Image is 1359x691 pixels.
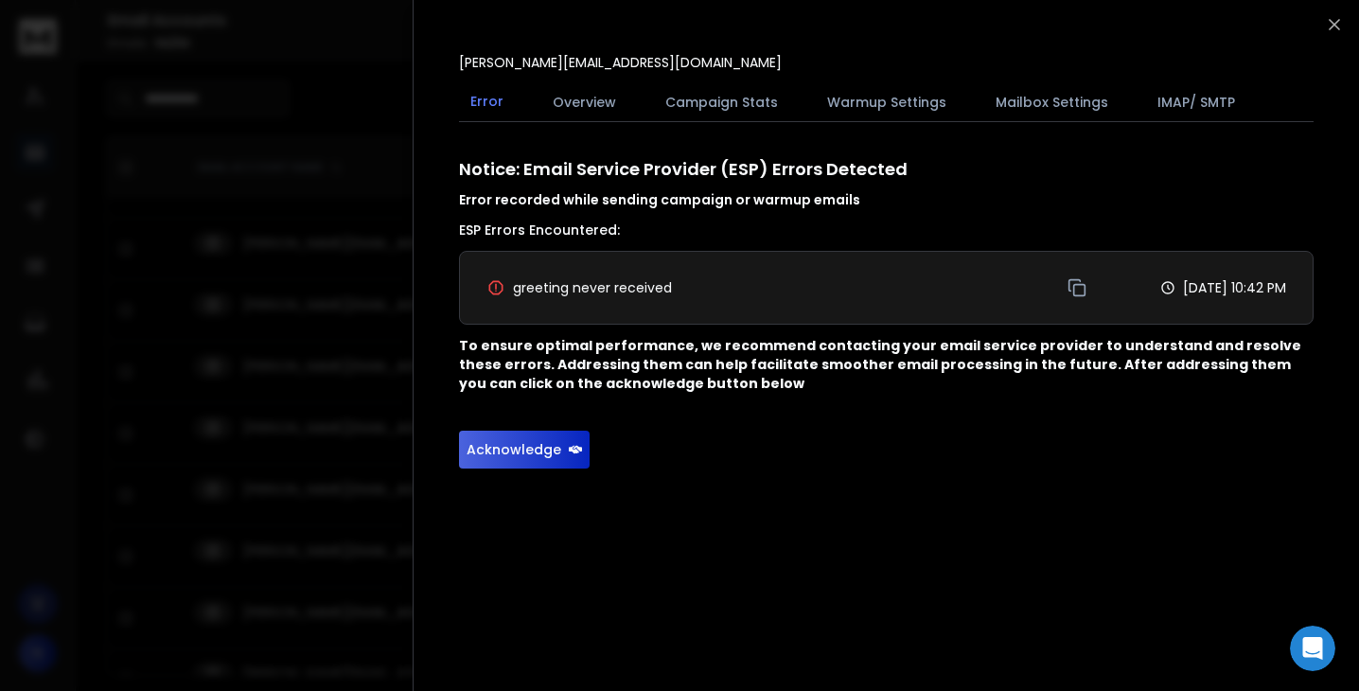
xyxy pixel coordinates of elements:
div: Domain Overview [72,112,169,124]
h1: Notice: Email Service Provider (ESP) Errors Detected [459,156,1314,209]
img: tab_keywords_by_traffic_grey.svg [188,110,203,125]
img: logo_orange.svg [30,30,45,45]
button: Acknowledge [459,431,590,469]
h3: ESP Errors Encountered: [459,221,1314,239]
img: website_grey.svg [30,49,45,64]
div: Keywords by Traffic [209,112,319,124]
button: Mailbox Settings [984,81,1120,123]
button: Warmup Settings [816,81,958,123]
div: v 4.0.22 [53,30,93,45]
iframe: Intercom live chat [1290,626,1335,671]
button: Error [459,80,515,124]
p: To ensure optimal performance, we recommend contacting your email service provider to understand ... [459,336,1314,393]
button: IMAP/ SMTP [1146,81,1246,123]
button: Overview [541,81,627,123]
h4: Error recorded while sending campaign or warmup emails [459,190,1314,209]
img: tab_domain_overview_orange.svg [51,110,66,125]
p: [PERSON_NAME][EMAIL_ADDRESS][DOMAIN_NAME] [459,53,782,72]
p: [DATE] 10:42 PM [1183,278,1286,297]
div: Domain: [URL] [49,49,134,64]
span: greeting never received [513,278,672,297]
button: Campaign Stats [654,81,789,123]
